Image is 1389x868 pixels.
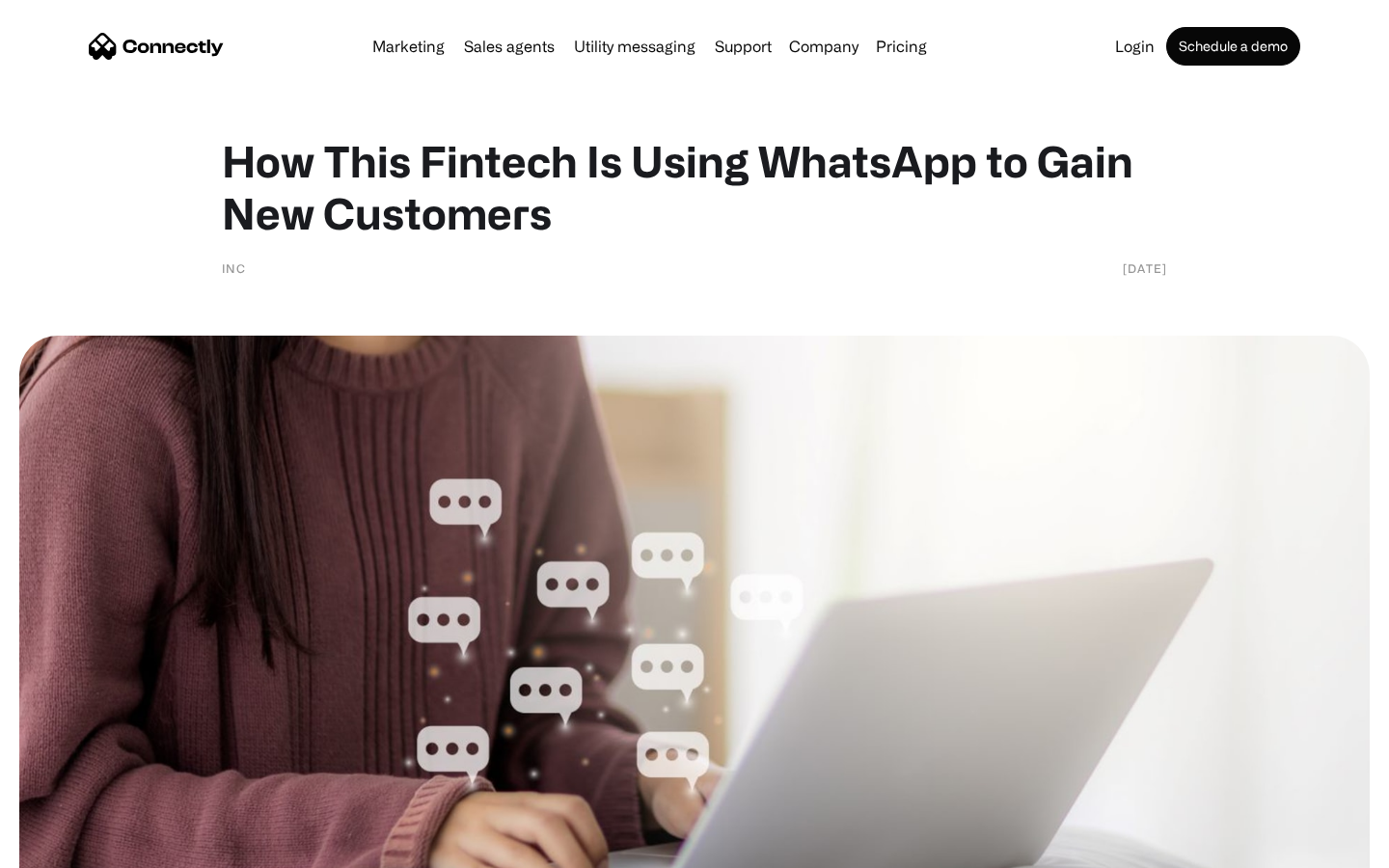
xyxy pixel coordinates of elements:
[19,834,116,861] aside: Language selected: English
[39,834,116,861] ul: Language list
[222,135,1167,239] h1: How This Fintech Is Using WhatsApp to Gain New Customers
[222,258,246,278] div: INC
[868,39,935,54] a: Pricing
[789,33,858,60] div: Company
[566,39,703,54] a: Utility messaging
[456,39,562,54] a: Sales agents
[1107,39,1162,54] a: Login
[1166,27,1300,66] a: Schedule a demo
[1123,258,1167,278] div: [DATE]
[365,39,452,54] a: Marketing
[707,39,779,54] a: Support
